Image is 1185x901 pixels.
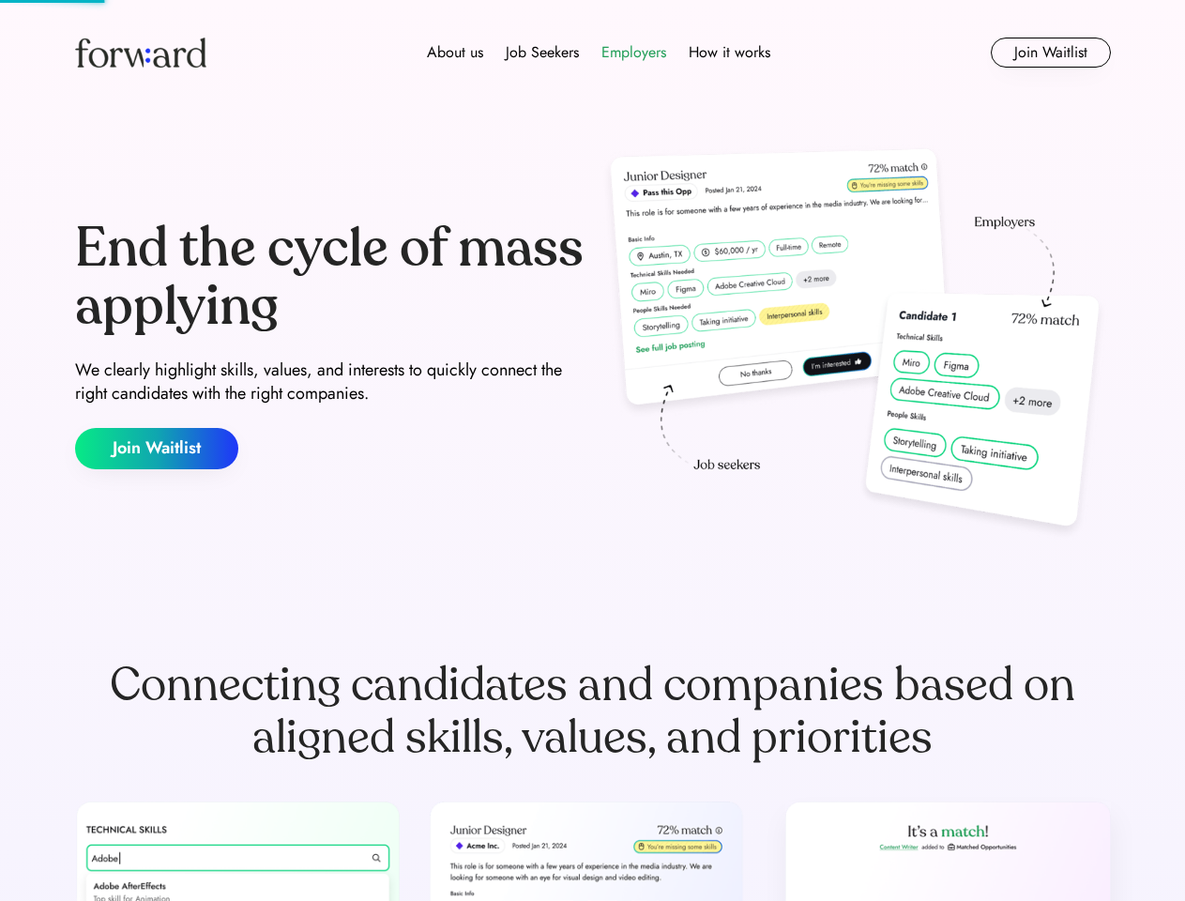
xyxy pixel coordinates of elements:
[689,41,770,64] div: How it works
[75,38,206,68] img: Forward logo
[991,38,1111,68] button: Join Waitlist
[601,41,666,64] div: Employers
[75,220,585,335] div: End the cycle of mass applying
[427,41,483,64] div: About us
[75,428,238,469] button: Join Waitlist
[75,359,585,405] div: We clearly highlight skills, values, and interests to quickly connect the right candidates with t...
[75,659,1111,764] div: Connecting candidates and companies based on aligned skills, values, and priorities
[506,41,579,64] div: Job Seekers
[600,143,1111,546] img: hero-image.png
